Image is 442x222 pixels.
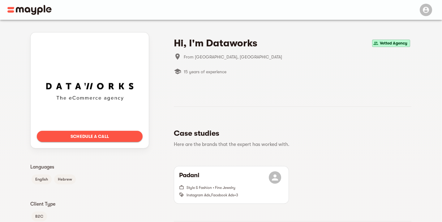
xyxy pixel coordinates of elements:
button: Schedule a call [37,131,143,142]
p: Here are the brands that the expert has worked with. [174,141,406,148]
span: B2C [32,213,47,220]
span: Schedule a call [42,133,138,140]
span: Facebook Ads [211,193,234,197]
span: Menu [416,7,435,12]
h4: Hi, I'm Dataworks [174,37,257,49]
img: Main logo [7,5,52,15]
span: From [GEOGRAPHIC_DATA], [GEOGRAPHIC_DATA] [184,53,411,61]
h6: Padani [179,171,200,184]
p: Languages [30,163,149,171]
span: English [32,176,52,183]
span: + 3 [234,193,238,197]
span: Style & Fashion • Fine Jewelry [187,186,235,190]
span: Vetted Agency [377,40,410,47]
h5: Case studies [174,128,406,138]
p: Client Type [30,200,149,208]
button: PadaniStyle & Fashion • Fine JewelryInstagram Ads,Facebook Ads+3 [174,166,289,203]
span: Hebrew [54,176,76,183]
span: Instagram Ads , [187,193,211,197]
span: 15 years of experience [184,68,226,75]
